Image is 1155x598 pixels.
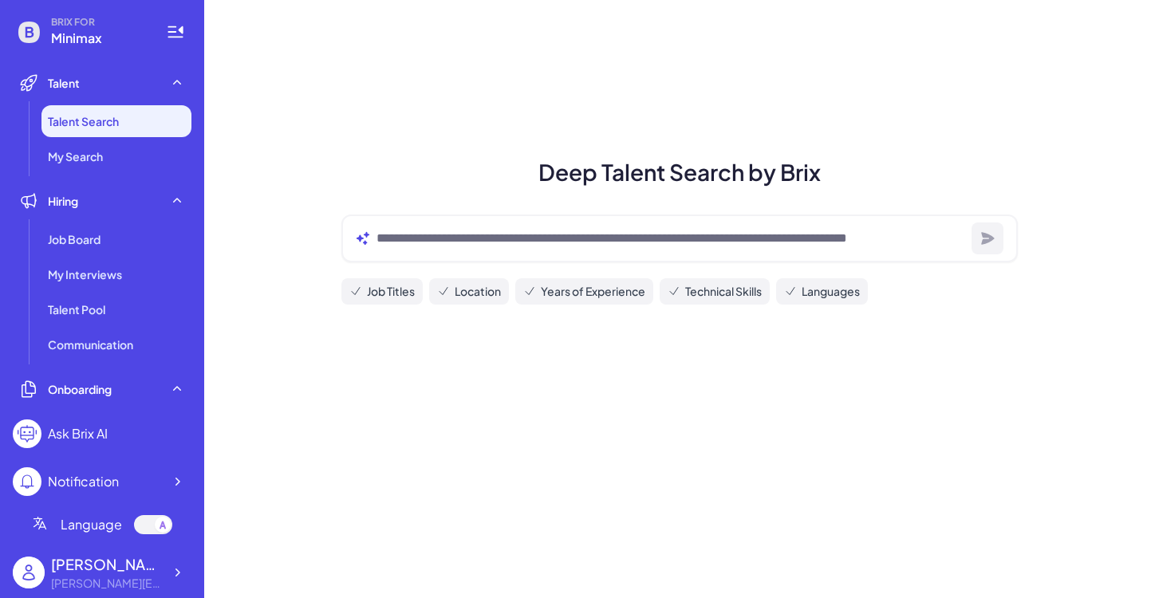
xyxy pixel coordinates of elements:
[48,75,80,91] span: Talent
[48,301,105,317] span: Talent Pool
[455,283,501,300] span: Location
[48,231,101,247] span: Job Board
[48,266,122,282] span: My Interviews
[48,113,119,129] span: Talent Search
[51,29,147,48] span: Minimax
[51,553,163,575] div: Maggie
[48,381,112,397] span: Onboarding
[61,515,122,534] span: Language
[367,283,415,300] span: Job Titles
[685,283,762,300] span: Technical Skills
[51,575,163,592] div: Maggie@joinbrix.com
[802,283,860,300] span: Languages
[48,148,103,164] span: My Search
[541,283,645,300] span: Years of Experience
[322,155,1037,189] h1: Deep Talent Search by Brix
[48,193,78,209] span: Hiring
[51,16,147,29] span: BRIX FOR
[48,472,119,491] div: Notification
[48,336,133,352] span: Communication
[48,424,108,443] div: Ask Brix AI
[13,557,45,588] img: user_logo.png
